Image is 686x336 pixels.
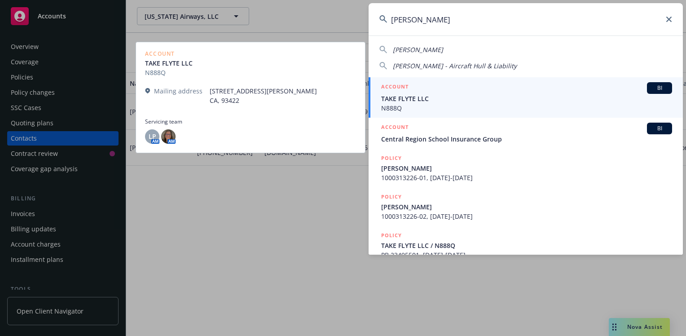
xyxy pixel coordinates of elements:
h5: ACCOUNT [381,82,409,93]
a: POLICY[PERSON_NAME]1000313226-02, [DATE]-[DATE] [369,187,683,226]
span: [PERSON_NAME] [381,164,672,173]
input: Search... [369,3,683,35]
span: BI [651,124,668,133]
a: ACCOUNTBITAKE FLYTE LLCN888Q [369,77,683,118]
h5: POLICY [381,231,402,240]
h5: POLICY [381,154,402,163]
span: [PERSON_NAME] [393,45,443,54]
h5: POLICY [381,192,402,201]
h5: ACCOUNT [381,123,409,133]
span: Central Region School Insurance Group [381,134,672,144]
span: 1000313226-02, [DATE]-[DATE] [381,212,672,221]
span: [PERSON_NAME] [381,202,672,212]
span: BI [651,84,668,92]
span: PB 23495501, [DATE]-[DATE] [381,250,672,260]
span: N888Q [381,103,672,113]
span: [PERSON_NAME] - Aircraft Hull & Liability [393,62,517,70]
span: TAKE FLYTE LLC [381,94,672,103]
a: POLICYTAKE FLYTE LLC / N888QPB 23495501, [DATE]-[DATE] [369,226,683,265]
a: ACCOUNTBICentral Region School Insurance Group [369,118,683,149]
span: 1000313226-01, [DATE]-[DATE] [381,173,672,182]
a: POLICY[PERSON_NAME]1000313226-01, [DATE]-[DATE] [369,149,683,187]
span: TAKE FLYTE LLC / N888Q [381,241,672,250]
